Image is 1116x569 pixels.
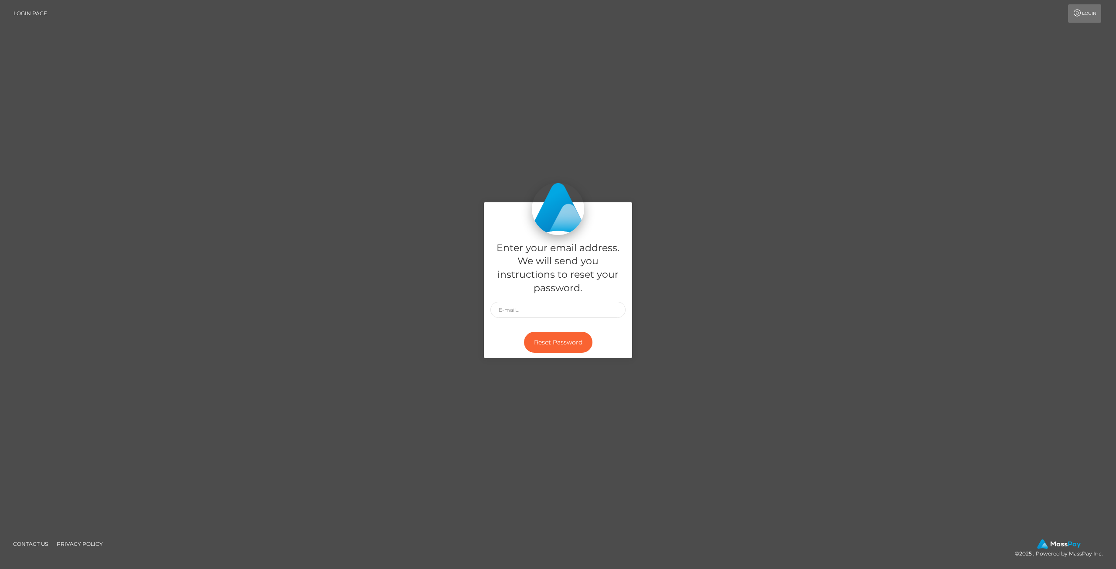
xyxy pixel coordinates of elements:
a: Login Page [14,4,47,23]
a: Contact Us [10,537,51,551]
img: MassPay [1037,539,1081,549]
h5: Enter your email address. We will send you instructions to reset your password. [490,242,626,295]
div: © 2025 , Powered by MassPay Inc. [1015,539,1109,559]
button: Reset Password [524,332,592,353]
a: Privacy Policy [53,537,106,551]
input: E-mail... [490,302,626,318]
a: Login [1068,4,1101,23]
img: MassPay Login [532,183,584,235]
